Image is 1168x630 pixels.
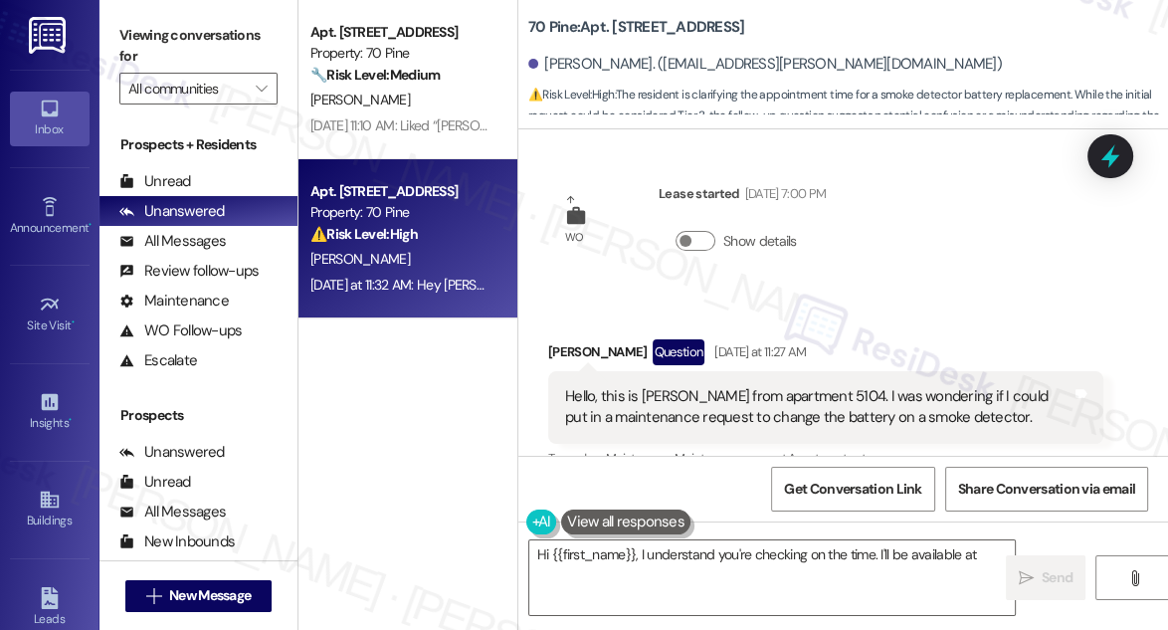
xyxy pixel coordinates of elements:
[771,467,934,512] button: Get Conversation Link
[99,134,297,155] div: Prospects + Residents
[565,227,584,248] div: WO
[528,87,614,103] strong: ⚠️ Risk Level: High
[310,181,494,202] div: Apt. [STREET_ADDRESS]
[529,540,1015,615] textarea: Hi {{first_name}}, I
[310,91,410,108] span: [PERSON_NAME]
[29,17,70,54] img: ResiDesk Logo
[119,231,226,252] div: All Messages
[606,450,675,467] span: Maintenance ,
[310,225,418,243] strong: ⚠️ Risk Level: High
[1127,570,1142,586] i: 
[310,250,410,268] span: [PERSON_NAME]
[119,291,229,312] div: Maintenance
[128,73,246,105] input: All communities
[119,442,225,463] div: Unanswered
[788,450,876,467] span: Apartment entry
[99,405,297,426] div: Prospects
[784,479,921,500] span: Get Conversation Link
[119,531,235,552] div: New Inbounds
[709,341,806,362] div: [DATE] at 11:27 AM
[675,450,788,467] span: Maintenance request ,
[119,350,197,371] div: Escalate
[119,320,242,341] div: WO Follow-ups
[310,22,494,43] div: Apt. [STREET_ADDRESS]
[119,201,225,222] div: Unanswered
[653,339,705,364] div: Question
[256,81,267,97] i: 
[958,479,1135,500] span: Share Conversation via email
[310,66,440,84] strong: 🔧 Risk Level: Medium
[528,54,1002,75] div: [PERSON_NAME]. ([EMAIL_ADDRESS][PERSON_NAME][DOMAIN_NAME])
[89,218,92,232] span: •
[69,413,72,427] span: •
[119,472,191,493] div: Unread
[10,288,90,341] a: Site Visit •
[119,502,226,523] div: All Messages
[72,315,75,329] span: •
[169,585,251,606] span: New Message
[659,183,826,211] div: Lease started
[1042,567,1072,588] span: Send
[548,339,1103,371] div: [PERSON_NAME]
[125,580,273,612] button: New Message
[10,92,90,145] a: Inbox
[10,385,90,439] a: Insights •
[723,231,797,252] label: Show details
[1006,555,1085,600] button: Send
[565,386,1071,429] div: Hello, this is [PERSON_NAME] from apartment 5104. I was wondering if I could put in a maintenance...
[119,171,191,192] div: Unread
[119,20,278,73] label: Viewing conversations for
[310,202,494,223] div: Property: 70 Pine
[548,444,1103,473] div: Tagged as:
[1019,570,1034,586] i: 
[528,17,744,38] b: 70 Pine: Apt. [STREET_ADDRESS]
[740,183,827,204] div: [DATE] 7:00 PM
[10,483,90,536] a: Buildings
[310,43,494,64] div: Property: 70 Pine
[146,588,161,604] i: 
[119,261,259,282] div: Review follow-ups
[528,85,1168,170] span: : The resident is clarifying the appointment time for a smoke detector battery replacement. While...
[945,467,1148,512] button: Share Conversation via email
